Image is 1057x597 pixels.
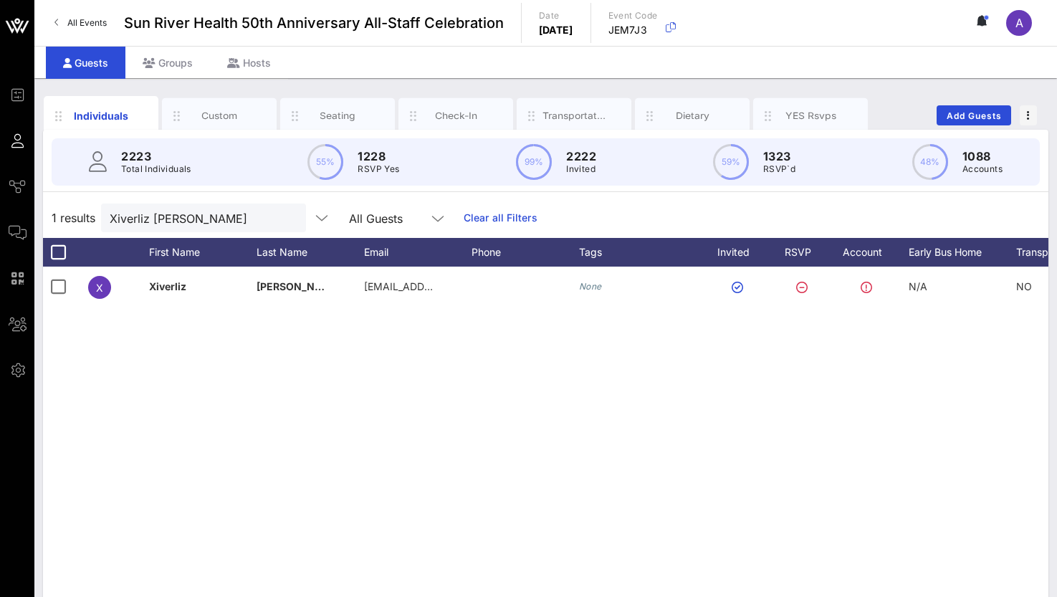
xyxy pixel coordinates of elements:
[149,280,186,292] span: Xiverliz
[340,204,455,232] div: All Guests
[358,162,399,176] p: RSVP Yes
[946,110,1003,121] span: Add Guests
[909,238,1016,267] div: Early Bus Home
[962,162,1003,176] p: Accounts
[539,23,573,37] p: [DATE]
[701,238,780,267] div: Invited
[188,109,252,123] div: Custom
[364,238,472,267] div: Email
[539,9,573,23] p: Date
[125,47,210,79] div: Groups
[1006,10,1032,36] div: A
[67,17,107,28] span: All Events
[579,281,602,292] i: None
[763,148,795,165] p: 1323
[349,212,403,225] div: All Guests
[121,148,191,165] p: 2223
[306,109,370,123] div: Seating
[566,162,596,176] p: Invited
[661,109,724,123] div: Dietary
[608,9,658,23] p: Event Code
[542,109,606,123] div: Transportation
[257,238,364,267] div: Last Name
[364,280,537,292] span: [EMAIL_ADDRESS][DOMAIN_NAME]
[149,238,257,267] div: First Name
[779,109,843,123] div: YES Rsvps
[472,238,579,267] div: Phone
[780,238,830,267] div: RSVP
[358,148,399,165] p: 1228
[830,238,909,267] div: Account
[579,238,701,267] div: Tags
[464,210,537,226] a: Clear all Filters
[121,162,191,176] p: Total Individuals
[909,280,927,292] span: N/A
[608,23,658,37] p: JEM7J3
[210,47,288,79] div: Hosts
[566,148,596,165] p: 2222
[424,109,488,123] div: Check-In
[46,11,115,34] a: All Events
[124,12,504,34] span: Sun River Health 50th Anniversary All-Staff Celebration
[96,282,103,294] span: X
[257,280,341,292] span: [PERSON_NAME]
[52,209,95,226] span: 1 results
[937,105,1011,125] button: Add Guests
[763,162,795,176] p: RSVP`d
[1016,280,1032,292] span: NO
[46,47,125,79] div: Guests
[70,108,133,123] div: Individuals
[1015,16,1023,30] span: A
[962,148,1003,165] p: 1088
